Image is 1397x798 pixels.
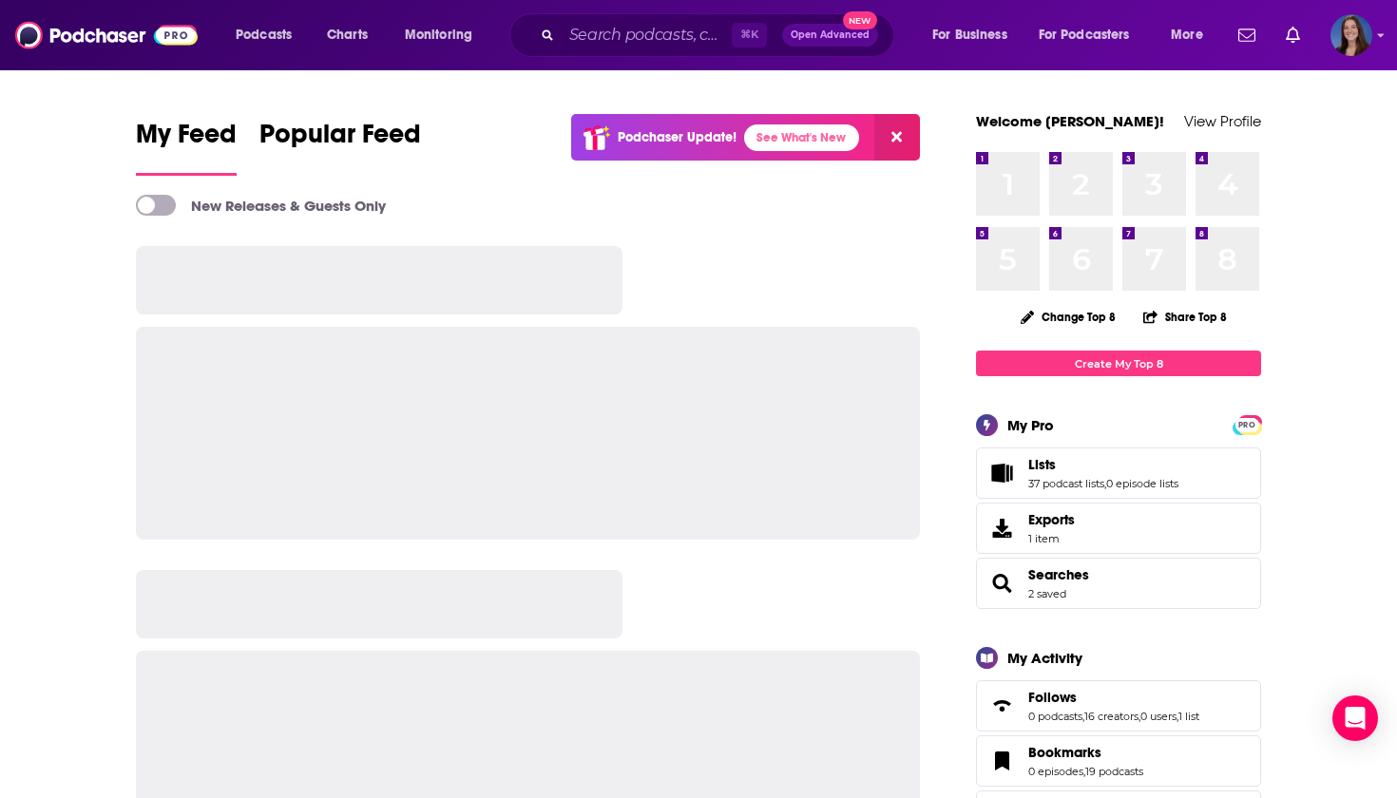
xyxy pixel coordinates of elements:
[1178,710,1199,723] a: 1 list
[1171,22,1203,48] span: More
[1231,19,1263,51] a: Show notifications dropdown
[1028,456,1178,473] a: Lists
[1028,532,1075,545] span: 1 item
[1330,14,1372,56] span: Logged in as emmadonovan
[976,351,1261,376] a: Create My Top 8
[392,20,497,50] button: open menu
[1028,456,1056,473] span: Lists
[983,693,1021,719] a: Follows
[976,447,1261,499] span: Lists
[843,11,877,29] span: New
[1332,695,1378,741] div: Open Intercom Messenger
[983,515,1021,541] span: Exports
[983,570,1021,597] a: Searches
[259,118,421,161] span: Popular Feed
[15,17,198,53] img: Podchaser - Follow, Share and Rate Podcasts
[1158,20,1227,50] button: open menu
[976,503,1261,554] a: Exports
[976,735,1261,787] span: Bookmarks
[315,20,379,50] a: Charts
[527,13,912,57] div: Search podcasts, credits, & more...
[919,20,1031,50] button: open menu
[932,22,1007,48] span: For Business
[1142,298,1228,335] button: Share Top 8
[1184,112,1261,130] a: View Profile
[1028,710,1082,723] a: 0 podcasts
[782,24,878,47] button: Open AdvancedNew
[1028,689,1077,706] span: Follows
[1106,477,1178,490] a: 0 episode lists
[259,118,421,176] a: Popular Feed
[1104,477,1106,490] span: ,
[136,195,386,216] a: New Releases & Guests Only
[405,22,472,48] span: Monitoring
[236,22,292,48] span: Podcasts
[1028,587,1066,600] a: 2 saved
[327,22,368,48] span: Charts
[791,30,870,40] span: Open Advanced
[562,20,732,50] input: Search podcasts, credits, & more...
[976,558,1261,609] span: Searches
[976,112,1164,130] a: Welcome [PERSON_NAME]!
[1085,765,1143,778] a: 19 podcasts
[1028,566,1089,583] a: Searches
[1007,416,1054,434] div: My Pro
[1140,710,1177,723] a: 0 users
[976,680,1261,731] span: Follows
[222,20,316,50] button: open menu
[1028,511,1075,528] span: Exports
[136,118,237,176] a: My Feed
[1330,14,1372,56] img: User Profile
[1039,22,1130,48] span: For Podcasters
[1028,744,1101,761] span: Bookmarks
[744,124,859,151] a: See What's New
[983,460,1021,486] a: Lists
[983,748,1021,774] a: Bookmarks
[1139,710,1140,723] span: ,
[1235,417,1258,431] a: PRO
[1028,477,1104,490] a: 37 podcast lists
[1009,305,1127,329] button: Change Top 8
[1083,765,1085,778] span: ,
[1007,649,1082,667] div: My Activity
[1330,14,1372,56] button: Show profile menu
[136,118,237,161] span: My Feed
[1235,418,1258,432] span: PRO
[1028,744,1143,761] a: Bookmarks
[1177,710,1178,723] span: ,
[732,23,767,47] span: ⌘ K
[1278,19,1308,51] a: Show notifications dropdown
[618,129,737,145] p: Podchaser Update!
[1026,20,1158,50] button: open menu
[1028,689,1199,706] a: Follows
[1028,765,1083,778] a: 0 episodes
[1084,710,1139,723] a: 16 creators
[1082,710,1084,723] span: ,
